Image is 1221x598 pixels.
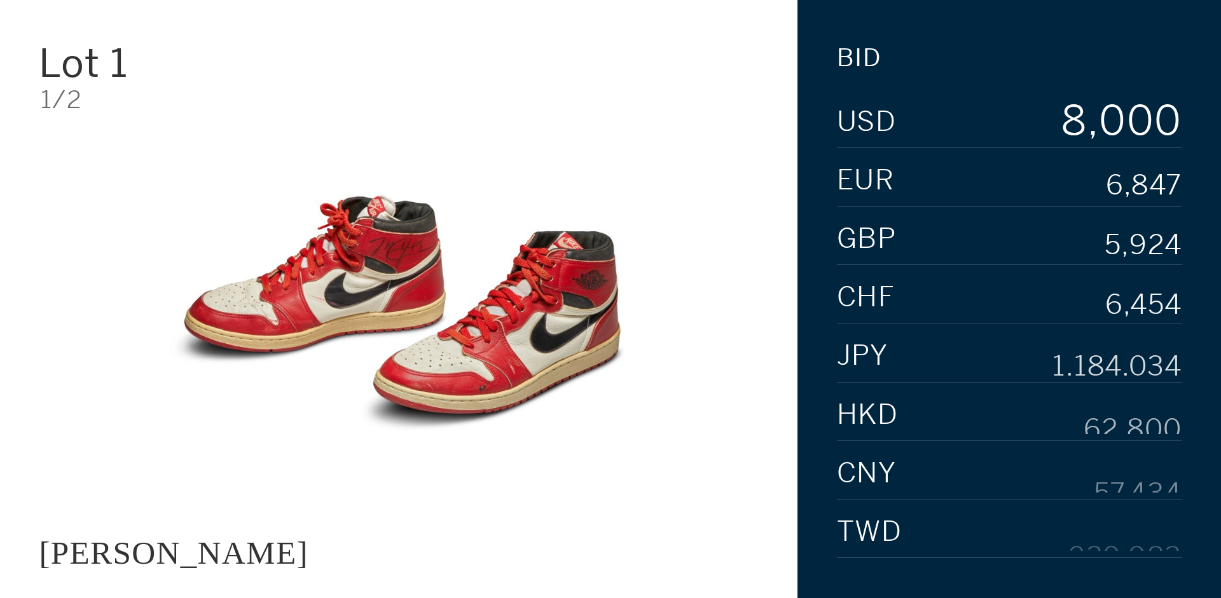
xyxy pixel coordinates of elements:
[1127,100,1155,141] div: 0
[837,518,902,546] span: TWD
[1084,406,1182,434] div: 62,800
[1059,100,1087,141] div: 8
[1099,100,1127,141] div: 0
[1094,465,1182,493] div: 57,434
[1068,524,1182,552] div: 239,983
[837,108,897,136] span: USD
[1105,231,1182,259] div: 5,924
[39,534,308,571] div: [PERSON_NAME]
[837,401,899,429] span: HKD
[837,342,888,370] span: JPY
[39,44,279,83] div: Lot 1
[1052,348,1182,376] div: 1,184,034
[1154,100,1182,141] div: 0
[837,225,897,253] span: GBP
[41,88,759,112] div: 1/2
[837,166,895,194] span: EUR
[127,132,670,494] img: JACQUES MAJORELLE
[837,46,881,70] div: Bid
[837,283,895,311] span: CHF
[837,459,897,487] span: CNY
[1105,289,1182,317] div: 6,454
[1059,141,1087,182] div: 9
[1106,172,1182,200] div: 6,847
